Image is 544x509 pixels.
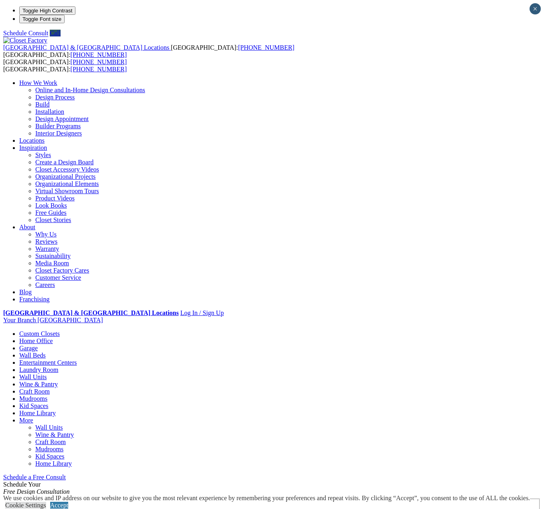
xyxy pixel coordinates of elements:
[35,130,82,137] a: Interior Designers
[71,51,127,58] a: [PHONE_NUMBER]
[19,337,53,344] a: Home Office
[22,16,61,22] span: Toggle Font size
[35,188,99,194] a: Virtual Showroom Tours
[238,44,294,51] a: [PHONE_NUMBER]
[35,87,145,93] a: Online and In-Home Design Consultations
[19,79,57,86] a: How We Work
[35,424,63,431] a: Wall Units
[50,502,68,509] a: Accept
[530,3,541,14] button: Close
[35,151,51,158] a: Styles
[35,438,66,445] a: Craft Room
[35,245,59,252] a: Warranty
[19,137,45,144] a: Locations
[3,317,103,323] a: Your Branch [GEOGRAPHIC_DATA]
[19,374,47,380] a: Wall Units
[19,224,35,230] a: About
[35,238,57,245] a: Reviews
[35,115,89,122] a: Design Appointment
[35,260,69,267] a: Media Room
[19,381,58,388] a: Wine & Pantry
[3,59,127,73] span: [GEOGRAPHIC_DATA]: [GEOGRAPHIC_DATA]:
[35,94,75,101] a: Design Process
[35,159,93,166] a: Create a Design Board
[19,6,75,15] button: Toggle High Contrast
[35,267,89,274] a: Closet Factory Cares
[3,488,70,495] em: Free Design Consultation
[35,281,55,288] a: Careers
[19,388,50,395] a: Craft Room
[3,474,66,481] a: Schedule a Free Consult (opens a dropdown menu)
[35,202,67,209] a: Look Books
[3,44,169,51] span: [GEOGRAPHIC_DATA] & [GEOGRAPHIC_DATA] Locations
[19,410,56,416] a: Home Library
[3,37,47,44] img: Closet Factory
[35,166,99,173] a: Closet Accessory Videos
[35,446,63,452] a: Mudrooms
[71,66,127,73] a: [PHONE_NUMBER]
[35,274,81,281] a: Customer Service
[19,345,38,351] a: Garage
[3,309,179,316] a: [GEOGRAPHIC_DATA] & [GEOGRAPHIC_DATA] Locations
[50,30,61,36] a: Call
[19,352,46,359] a: Wall Beds
[35,460,72,467] a: Home Library
[19,330,60,337] a: Custom Closets
[71,59,127,65] a: [PHONE_NUMBER]
[3,481,70,495] span: Schedule Your
[19,359,77,366] a: Entertainment Centers
[19,289,32,295] a: Blog
[35,209,67,216] a: Free Guides
[35,453,64,460] a: Kid Spaces
[3,30,48,36] a: Schedule Consult
[19,402,48,409] a: Kid Spaces
[3,44,171,51] a: [GEOGRAPHIC_DATA] & [GEOGRAPHIC_DATA] Locations
[19,296,50,303] a: Franchising
[35,180,99,187] a: Organizational Elements
[3,495,530,502] div: We use cookies and IP address on our website to give you the most relevant experience by remember...
[35,216,71,223] a: Closet Stories
[35,252,71,259] a: Sustainability
[35,123,81,129] a: Builder Programs
[19,395,47,402] a: Mudrooms
[22,8,72,14] span: Toggle High Contrast
[180,309,223,316] a: Log In / Sign Up
[35,108,64,115] a: Installation
[3,317,36,323] span: Your Branch
[3,44,294,58] span: [GEOGRAPHIC_DATA]: [GEOGRAPHIC_DATA]:
[19,15,65,23] button: Toggle Font size
[19,417,33,424] a: More menu text will display only on big screen
[35,231,57,238] a: Why Us
[37,317,103,323] span: [GEOGRAPHIC_DATA]
[19,366,58,373] a: Laundry Room
[35,431,74,438] a: Wine & Pantry
[35,195,75,202] a: Product Videos
[35,101,50,108] a: Build
[35,173,95,180] a: Organizational Projects
[5,502,46,509] a: Cookie Settings
[19,144,47,151] a: Inspiration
